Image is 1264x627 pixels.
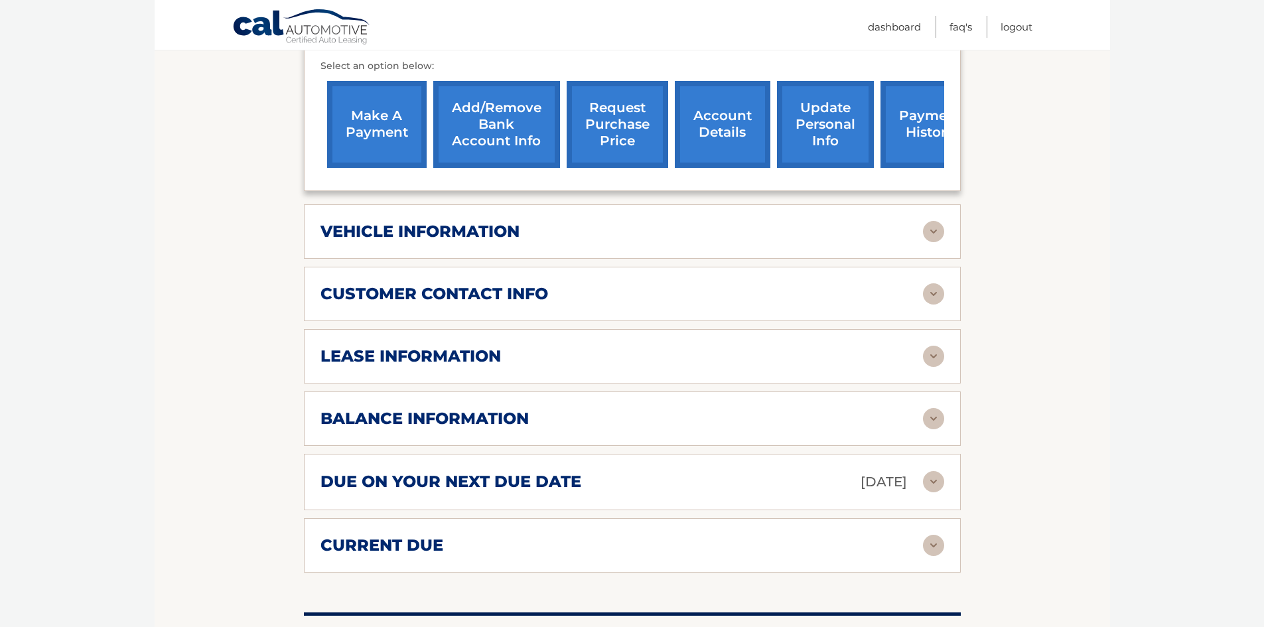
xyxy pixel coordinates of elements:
[923,346,944,367] img: accordion-rest.svg
[327,81,427,168] a: make a payment
[675,81,770,168] a: account details
[923,471,944,492] img: accordion-rest.svg
[949,16,972,38] a: FAQ's
[320,222,520,242] h2: vehicle information
[320,58,944,74] p: Select an option below:
[868,16,921,38] a: Dashboard
[232,9,372,47] a: Cal Automotive
[1001,16,1032,38] a: Logout
[320,409,529,429] h2: balance information
[320,535,443,555] h2: current due
[923,283,944,305] img: accordion-rest.svg
[320,284,548,304] h2: customer contact info
[320,472,581,492] h2: due on your next due date
[861,470,907,494] p: [DATE]
[923,535,944,556] img: accordion-rest.svg
[923,221,944,242] img: accordion-rest.svg
[777,81,874,168] a: update personal info
[880,81,980,168] a: payment history
[923,408,944,429] img: accordion-rest.svg
[433,81,560,168] a: Add/Remove bank account info
[320,346,501,366] h2: lease information
[567,81,668,168] a: request purchase price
